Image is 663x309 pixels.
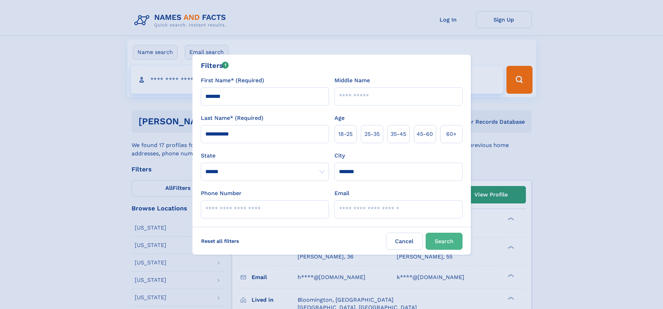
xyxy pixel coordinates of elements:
label: Reset all filters [197,233,244,249]
button: Search [426,233,463,250]
label: State [201,152,329,160]
span: 45‑60 [417,130,433,138]
label: Phone Number [201,189,242,198]
label: Last Name* (Required) [201,114,263,122]
label: Cancel [386,233,423,250]
label: First Name* (Required) [201,76,264,85]
span: 60+ [446,130,457,138]
label: Middle Name [334,76,370,85]
div: Filters [201,60,229,71]
label: Email [334,189,349,198]
span: 18‑25 [338,130,353,138]
label: City [334,152,345,160]
label: Age [334,114,345,122]
span: 25‑35 [364,130,380,138]
span: 35‑45 [390,130,406,138]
